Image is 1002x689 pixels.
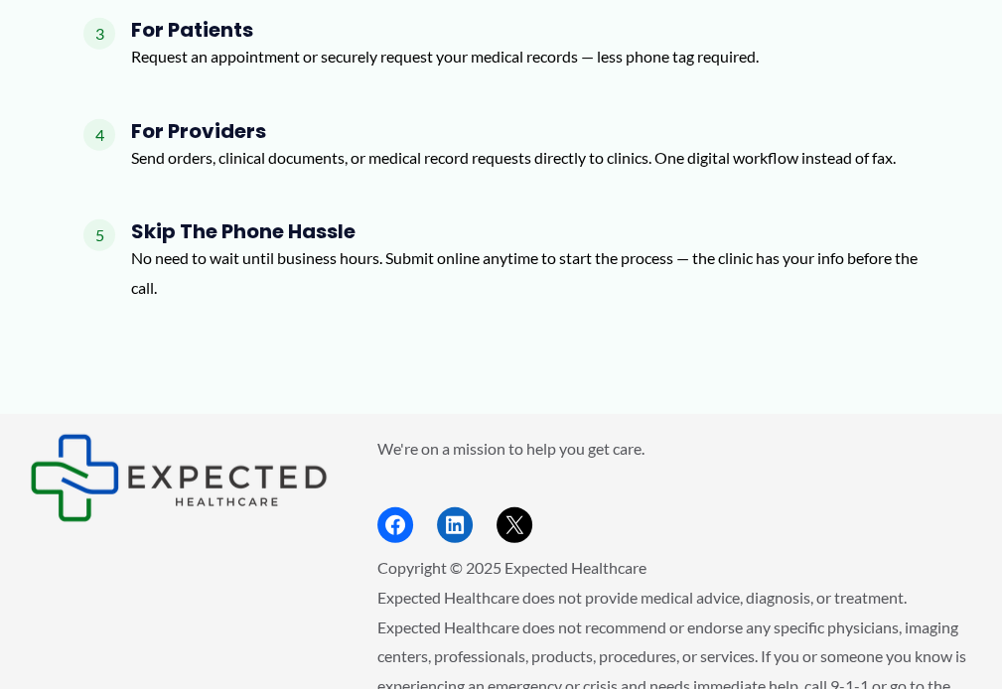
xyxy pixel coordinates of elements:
[83,119,115,151] span: 4
[30,434,328,522] img: Expected Healthcare Logo - side, dark font, small
[131,42,759,71] p: Request an appointment or securely request your medical records — less phone tag required.
[30,434,328,522] aside: Footer Widget 1
[83,18,115,50] span: 3
[131,243,919,302] p: No need to wait until business hours. Submit online anytime to start the process — the clinic has...
[377,434,972,544] aside: Footer Widget 2
[377,558,646,577] span: Copyright © 2025 Expected Healthcare
[131,143,896,173] p: Send orders, clinical documents, or medical record requests directly to clinics. One digital work...
[131,18,759,42] h4: For Patients
[131,219,919,243] h4: Skip the Phone Hassle
[131,119,896,143] h4: For Providers
[83,219,115,251] span: 5
[377,434,972,464] p: We're on a mission to help you get care.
